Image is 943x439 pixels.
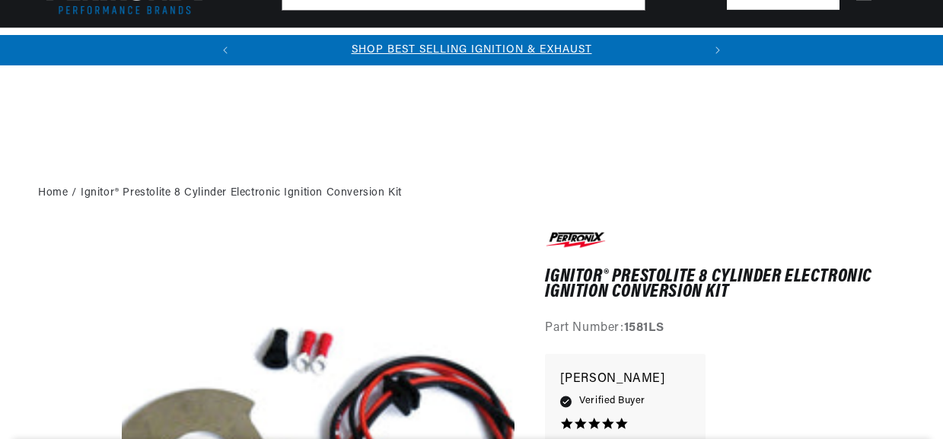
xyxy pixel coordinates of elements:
[161,28,287,64] summary: Coils & Distributors
[702,35,733,65] button: Translation missing: en.sections.announcements.next_announcement
[287,28,480,64] summary: Headers, Exhausts & Components
[38,28,161,64] summary: Ignition Conversions
[81,185,402,202] a: Ignitor® Prestolite 8 Cylinder Electronic Ignition Conversion Kit
[560,369,690,390] p: [PERSON_NAME]
[579,393,645,409] span: Verified Buyer
[480,28,567,64] summary: Engine Swaps
[678,28,786,64] summary: Spark Plug Wires
[624,322,664,334] strong: 1581LS
[352,44,592,56] a: SHOP BEST SELLING IGNITION & EXHAUST
[38,185,905,202] nav: breadcrumbs
[241,42,702,59] div: 1 of 2
[567,28,678,64] summary: Battery Products
[545,319,905,339] div: Part Number:
[545,269,905,301] h1: Ignitor® Prestolite 8 Cylinder Electronic Ignition Conversion Kit
[785,28,865,64] summary: Motorcycle
[241,42,702,59] div: Announcement
[210,35,241,65] button: Translation missing: en.sections.announcements.previous_announcement
[38,185,68,202] a: Home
